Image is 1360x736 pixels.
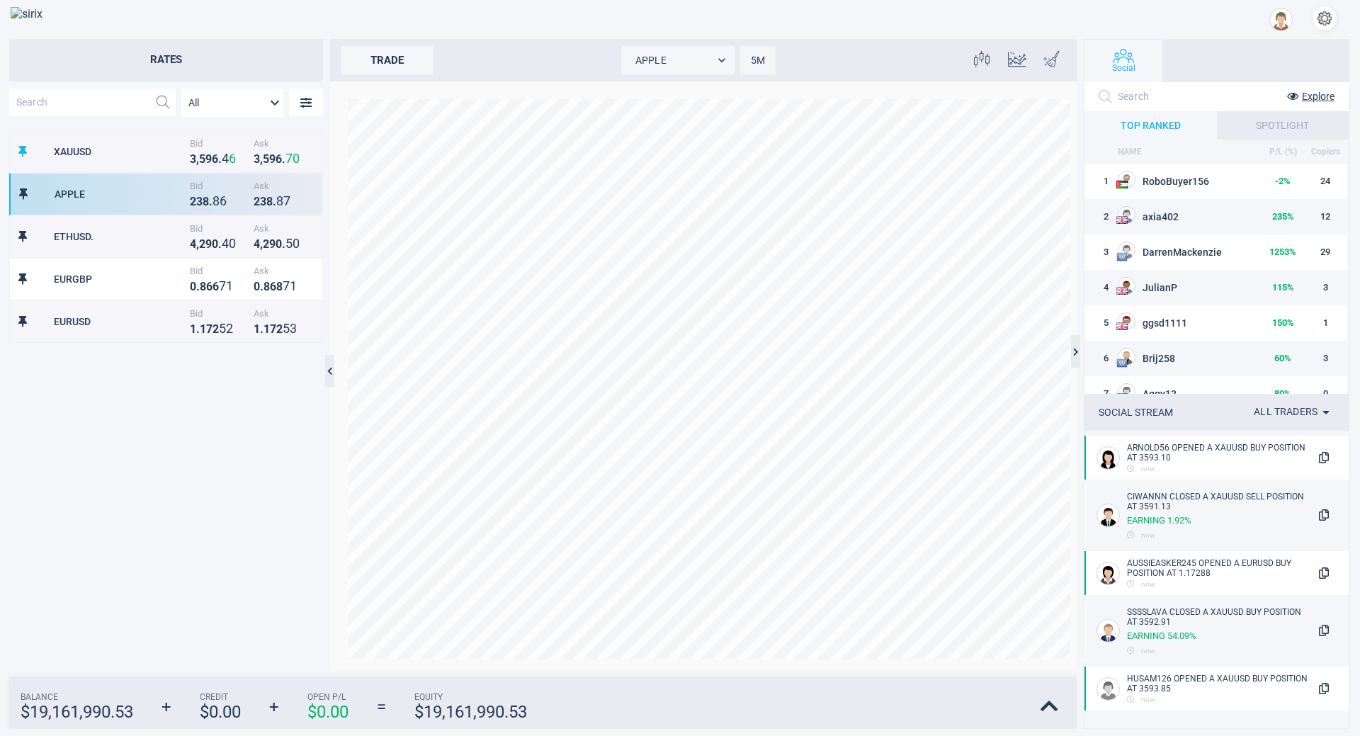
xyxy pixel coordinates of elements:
tr: 6EU flagBrij25860%3 [1084,341,1347,376]
strong: 1 [263,322,270,336]
div: 5M [740,46,776,74]
div: now [1127,531,1310,539]
strong: 3 [196,195,203,208]
strong: 9 [269,237,276,251]
div: grid [9,130,323,669]
strong: 6 [206,280,212,293]
td: ggsd1111 [1116,305,1262,341]
strong: 7 [283,193,290,208]
strong: 9 [205,237,212,251]
div: APPLE [55,188,186,200]
strong: 0 [276,237,282,251]
strong: 6 [270,280,276,293]
strong: $ 19,161,990.53 [414,702,527,722]
strong: , [196,237,199,251]
img: US flag [1116,322,1128,330]
strong: 150 % [1272,317,1294,328]
div: now [1127,647,1310,655]
div: SOCIAL STREAM [1099,407,1173,418]
strong: 9 [205,152,212,166]
strong: 7 [285,151,293,166]
td: 3 [1304,270,1347,305]
strong: -2 % [1275,176,1291,186]
strong: = [377,697,386,717]
strong: 4 [254,237,260,251]
td: 0 [1304,376,1347,412]
strong: $ 0.00 [307,702,348,722]
strong: . [196,322,200,336]
strong: . [260,322,263,336]
strong: 8 [276,280,283,293]
strong: . [196,280,200,293]
strong: + [161,697,171,717]
div: AussieAsker245 OPENED A EURUSD BUY POSITION AT 1.17288 [1127,558,1310,578]
strong: 0 [293,236,300,251]
th: Copiers [1304,140,1347,164]
tr: 5US flagggsd1111150%1 [1084,305,1347,341]
tr: 3EU flagDarrenMackenzie1253%29 [1084,234,1347,270]
tr: 7GB flagAggy1280%0 [1084,376,1347,412]
td: Brij258 [1116,341,1262,376]
span: Ask [254,223,310,234]
div: EURGBP [54,273,186,285]
strong: 115 % [1272,282,1294,293]
strong: 0 [229,236,236,251]
img: US flag [1116,287,1128,295]
strong: 4 [222,151,229,166]
tr: 2US flagaxia402235%12 [1084,199,1347,234]
div: trade [341,46,433,74]
img: GB flag [1116,393,1128,401]
img: PS flag [1116,181,1128,188]
span: Ask [254,308,310,319]
span: Bid [190,308,246,319]
div: now [1127,580,1310,588]
strong: 6 [276,152,282,166]
strong: 6 [212,280,219,293]
strong: , [260,152,263,166]
strong: 2 [199,237,205,251]
span: Ask [254,266,310,276]
span: Explore [1302,91,1334,102]
td: RoboBuyer156 [1116,164,1262,199]
input: Search [1118,86,1240,108]
strong: 7 [283,278,290,293]
strong: 80 % [1274,388,1291,399]
strong: 2 [263,237,269,251]
strong: 8 [203,195,209,208]
strong: 8 [200,280,206,293]
strong: 0 [293,151,300,166]
strong: $ 19,161,990.53 [21,702,133,722]
div: All [181,89,283,117]
strong: 3 [290,321,297,336]
td: 3 [1304,341,1347,376]
div: ETHUSD. [54,231,186,242]
th: P/L (%) [1262,140,1304,164]
span: Credit [200,692,241,702]
strong: . [218,237,222,251]
td: 5 [1084,305,1116,341]
td: 3 [1084,234,1116,270]
div: All traders [1254,401,1334,424]
td: 6 [1084,341,1116,376]
strong: 6 [229,151,236,166]
strong: 5 [283,321,290,336]
strong: 6 [220,193,227,208]
strong: . [218,152,222,166]
td: 1 [1304,305,1347,341]
strong: $ 0.00 [200,702,241,722]
strong: 3 [260,195,266,208]
img: US flag [1116,216,1128,224]
tr: 1PS flagRoboBuyer156-2%24 [1084,164,1347,199]
td: 4 [1084,270,1116,305]
strong: 1 [290,278,297,293]
td: 29 [1304,234,1347,270]
strong: 1 [200,322,206,336]
strong: 7 [206,322,212,336]
td: JulianP [1116,270,1262,305]
span: Social [1112,63,1135,73]
strong: 3 [190,152,196,166]
strong: 8 [263,280,270,293]
span: Open P/L [307,692,348,702]
input: Search [9,89,149,116]
div: Earning 1.92 % [1127,515,1310,526]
